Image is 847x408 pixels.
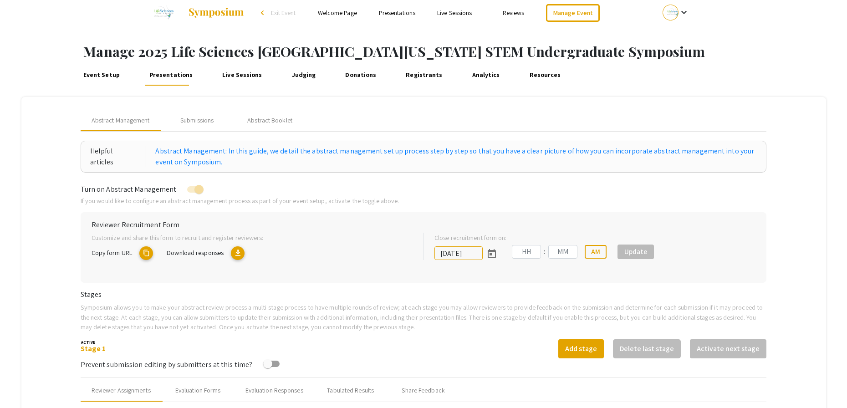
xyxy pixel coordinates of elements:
[470,64,502,86] a: Analytics
[653,2,699,23] button: Expand account dropdown
[155,146,757,168] a: Abstract Management: In this guide, we detail the abstract management set up process step by step...
[613,339,681,358] button: Delete last stage
[327,386,374,395] div: Tabulated Results
[220,64,265,86] a: Live Sessions
[175,386,221,395] div: Evaluation Forms
[188,7,245,18] img: Symposium by ForagerOne
[379,9,415,17] a: Presentations
[437,9,472,17] a: Live Sessions
[180,116,214,125] div: Submissions
[147,64,195,86] a: Presentations
[148,1,179,24] img: 2025 Life Sciences South Florida STEM Undergraduate Symposium
[290,64,318,86] a: Judging
[261,10,266,15] div: arrow_back_ios
[81,184,177,194] span: Turn on Abstract Management
[558,339,604,358] button: Add stage
[92,220,756,229] h6: Reviewer Recruitment Form
[512,245,541,259] input: Hours
[92,116,150,125] span: Abstract Management
[585,245,607,259] button: AM
[402,386,444,395] div: Share Feedback
[167,248,224,257] span: Download responses
[81,290,767,299] h6: Stages
[434,233,507,243] label: Close recruitment form on:
[7,367,39,401] iframe: Chat
[617,245,654,259] button: Update
[679,7,689,18] mat-icon: Expand account dropdown
[271,9,296,17] span: Exit Event
[92,386,151,395] div: Reviewer Assignments
[247,116,292,125] div: Abstract Booklet
[503,9,525,17] a: Reviews
[92,248,132,257] span: Copy form URL
[541,246,548,257] div: :
[81,344,106,353] a: Stage 1
[81,196,767,206] p: If you would like to configure an abstract management process as part of your event setup, activa...
[81,360,252,369] span: Prevent submission editing by submitters at this time?
[90,146,147,168] div: Helpful articles
[139,246,153,260] mat-icon: copy URL
[343,64,378,86] a: Donations
[546,4,600,22] a: Manage Event
[690,339,766,358] button: Activate next stage
[92,233,408,243] p: Customize and share this form to recruit and register reviewers:
[404,64,444,86] a: Registrants
[548,245,577,259] input: Minutes
[245,386,303,395] div: Evaluation Responses
[231,246,245,260] mat-icon: Export responses
[527,64,563,86] a: Resources
[483,245,501,263] button: Open calendar
[318,9,357,17] a: Welcome Page
[148,1,245,24] a: 2025 Life Sciences South Florida STEM Undergraduate Symposium
[81,302,767,332] p: Symposium allows you to make your abstract review process a multi-stage process to have multiple ...
[81,64,122,86] a: Event Setup
[83,43,847,60] h1: Manage 2025 Life Sciences [GEOGRAPHIC_DATA][US_STATE] STEM Undergraduate Symposium
[483,9,491,17] li: |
